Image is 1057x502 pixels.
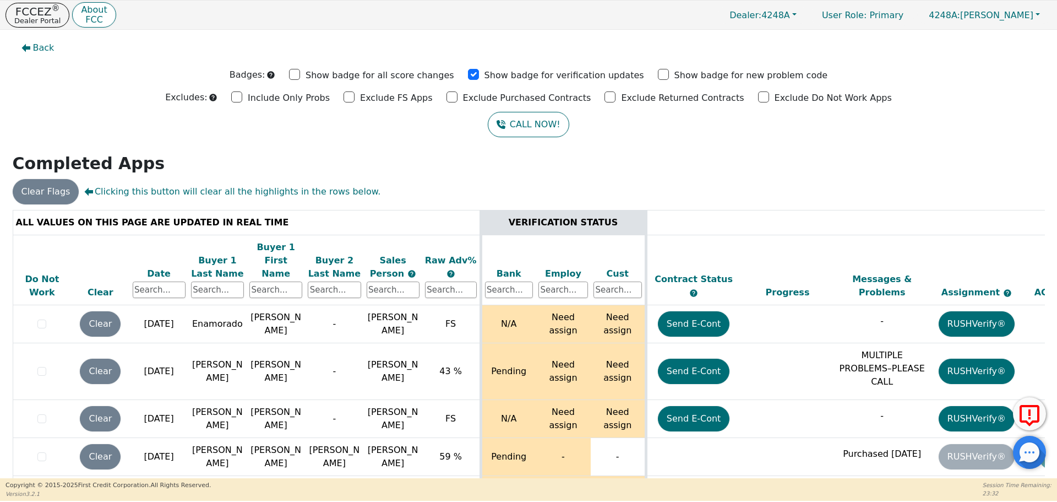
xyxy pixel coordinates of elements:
a: User Role: Primary [811,4,914,26]
p: FCC [81,15,107,24]
button: RUSHVerify® [939,406,1015,431]
input: Search... [308,282,361,298]
div: Messages & Problems [837,273,927,299]
button: Clear [80,359,121,384]
div: VERIFICATION STATUS [485,216,642,229]
span: Raw Adv% [425,255,477,266]
td: [PERSON_NAME] [247,343,305,400]
span: 4248A: [929,10,960,20]
button: Send E-Cont [658,359,730,384]
div: Buyer 2 Last Name [308,254,361,280]
a: Dealer:4248A [718,7,808,24]
button: Send E-Cont [658,311,730,337]
td: Enamorado [188,305,247,343]
span: [PERSON_NAME] [368,445,418,468]
p: - [837,409,927,423]
td: [DATE] [130,438,188,476]
span: FS [445,319,456,329]
button: RUSHVerify® [939,311,1015,337]
input: Search... [133,282,186,298]
td: N/A [481,305,536,343]
p: Badges: [230,68,265,82]
button: Send E-Cont [658,406,730,431]
a: 4248A:[PERSON_NAME] [917,7,1051,24]
span: FS [445,413,456,424]
span: 43 % [439,366,462,376]
td: [DATE] [130,400,188,438]
td: N/A [481,400,536,438]
td: Need assign [591,343,646,400]
button: Clear Flags [13,179,79,204]
p: Excludes: [165,91,207,104]
p: Show badge for verification updates [484,69,644,82]
p: 23:32 [983,489,1051,498]
td: - [305,343,363,400]
td: - [536,438,591,476]
span: Back [33,41,55,55]
td: [PERSON_NAME] [247,400,305,438]
div: Buyer 1 First Name [249,241,302,280]
p: Dealer Portal [14,17,61,24]
p: Purchased [DATE] [837,447,927,461]
td: [DATE] [130,305,188,343]
span: 4248A [729,10,790,20]
p: Show badge for new problem code [674,69,828,82]
p: Exclude FS Apps [360,91,433,105]
button: Clear [80,406,121,431]
button: Report Error to FCC [1013,397,1046,430]
button: AboutFCC [72,2,116,28]
button: RUSHVerify® [939,359,1015,384]
div: ALL VALUES ON THIS PAGE ARE UPDATED IN REAL TIME [16,216,477,229]
span: 59 % [439,451,462,462]
span: Sales Person [370,255,407,279]
td: Need assign [591,400,646,438]
p: Primary [811,4,914,26]
div: Cust [593,267,642,280]
p: - [837,315,927,328]
button: Back [13,35,63,61]
p: Version 3.2.1 [6,490,211,498]
span: Contract Status [655,274,733,284]
button: CALL NOW! [488,112,569,137]
td: Pending [481,438,536,476]
sup: ® [52,3,60,13]
p: Session Time Remaining: [983,481,1051,489]
td: Need assign [591,305,646,343]
div: Progress [743,286,832,299]
span: [PERSON_NAME] [929,10,1033,20]
div: Bank [485,267,533,280]
input: Search... [249,282,302,298]
td: Pending [481,343,536,400]
div: Date [133,267,186,280]
td: [PERSON_NAME] [247,305,305,343]
div: Do Not Work [16,273,69,299]
button: FCCEZ®Dealer Portal [6,3,69,28]
button: Clear [80,444,121,469]
td: Need assign [536,305,591,343]
input: Search... [191,282,244,298]
span: Clicking this button will clear all the highlights in the rows below. [84,185,380,198]
input: Search... [538,282,588,298]
div: Employ [538,267,588,280]
span: [PERSON_NAME] [368,312,418,336]
td: - [305,400,363,438]
td: [PERSON_NAME] [247,438,305,476]
td: [PERSON_NAME] [188,343,247,400]
td: [PERSON_NAME] [188,400,247,438]
input: Search... [485,282,533,298]
p: Exclude Purchased Contracts [463,91,591,105]
p: Include Only Probs [248,91,330,105]
p: Show badge for all score changes [306,69,454,82]
div: Buyer 1 Last Name [191,254,244,280]
td: Need assign [536,343,591,400]
input: Search... [593,282,642,298]
p: About [81,6,107,14]
p: MULTIPLE PROBLEMS–PLEASE CALL [837,349,927,388]
button: Clear [80,311,121,337]
span: All Rights Reserved. [150,482,211,489]
p: Exclude Do Not Work Apps [775,91,892,105]
div: Clear [74,286,127,299]
td: [PERSON_NAME] [305,438,363,476]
